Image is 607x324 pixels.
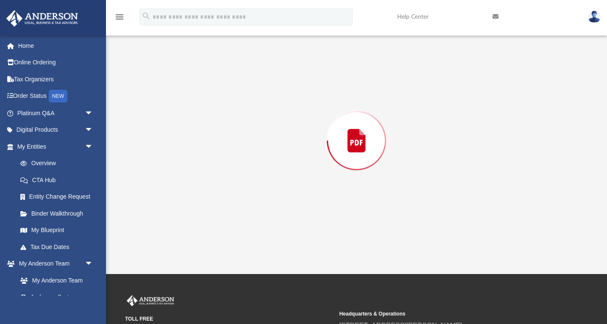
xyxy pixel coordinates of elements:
div: NEW [49,90,67,102]
a: My Anderson Team [12,272,97,289]
a: Tax Due Dates [12,238,106,255]
a: My Blueprint [12,222,102,239]
small: TOLL FREE [125,315,333,323]
a: Overview [12,155,106,172]
a: Digital Productsarrow_drop_down [6,122,106,138]
span: arrow_drop_down [85,105,102,122]
small: Headquarters & Operations [339,310,547,318]
img: Anderson Advisors Platinum Portal [4,10,81,27]
a: CTA Hub [12,172,106,188]
a: My Entitiesarrow_drop_down [6,138,106,155]
span: arrow_drop_down [85,122,102,139]
a: Anderson System [12,289,102,306]
i: menu [114,12,125,22]
a: Platinum Q&Aarrow_drop_down [6,105,106,122]
div: Preview [131,9,582,250]
a: My Anderson Teamarrow_drop_down [6,255,102,272]
img: Anderson Advisors Platinum Portal [125,295,176,306]
img: User Pic [588,11,601,23]
span: arrow_drop_down [85,138,102,155]
a: Entity Change Request [12,188,106,205]
a: Home [6,37,106,54]
a: Tax Organizers [6,71,106,88]
i: search [142,11,151,21]
a: Order StatusNEW [6,88,106,105]
span: arrow_drop_down [85,255,102,273]
a: Binder Walkthrough [12,205,106,222]
a: menu [114,16,125,22]
a: Online Ordering [6,54,106,71]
